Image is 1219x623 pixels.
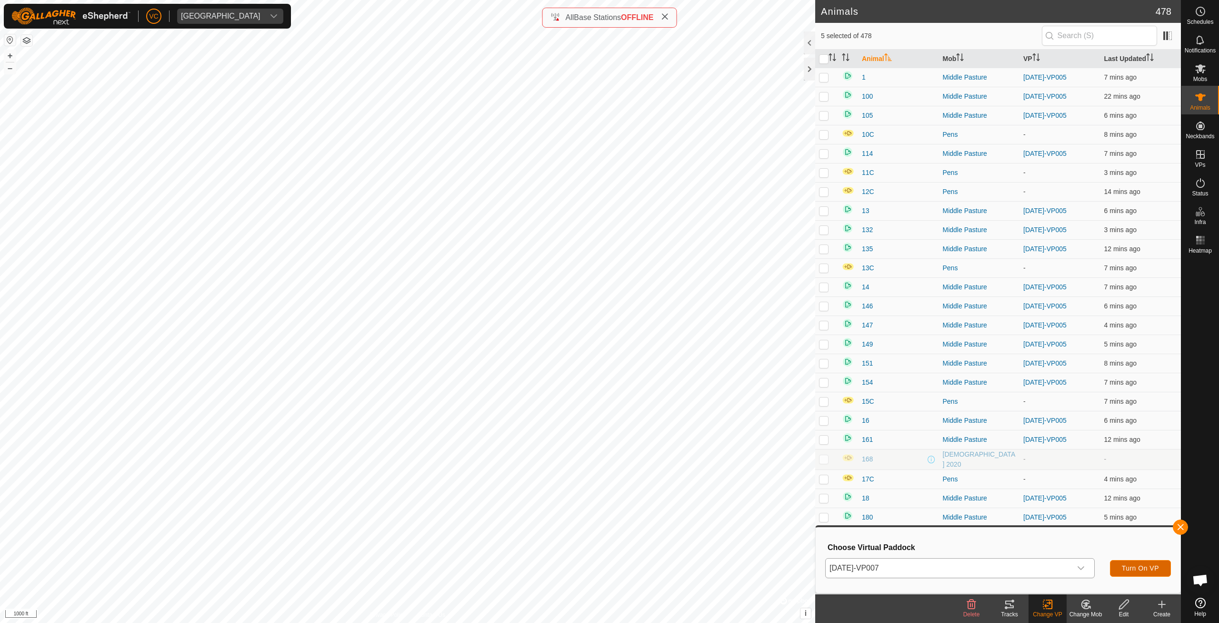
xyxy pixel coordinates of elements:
[1023,475,1026,483] app-display-virtual-paddock-transition: -
[800,608,811,619] button: i
[862,320,873,330] span: 147
[1104,131,1137,138] span: 9 Oct 2025, 8:53 am
[862,168,874,178] span: 11C
[1104,513,1137,521] span: 9 Oct 2025, 8:56 am
[862,339,873,349] span: 149
[621,13,653,21] span: OFFLINE
[1104,169,1137,176] span: 9 Oct 2025, 8:59 am
[1042,26,1157,46] input: Search (S)
[842,510,853,521] img: returning on
[943,358,1016,368] div: Middle Pasture
[805,609,807,617] span: i
[943,301,1016,311] div: Middle Pasture
[842,299,853,310] img: returning on
[1023,150,1067,157] a: [DATE]-VP005
[1193,76,1207,82] span: Mobs
[842,55,849,62] p-sorticon: Activate to sort
[963,611,980,618] span: Delete
[943,378,1016,388] div: Middle Pasture
[574,13,621,21] span: Base Stations
[943,111,1016,121] div: Middle Pasture
[1104,475,1137,483] span: 9 Oct 2025, 8:57 am
[1023,340,1067,348] a: [DATE]-VP005
[1023,321,1067,329] a: [DATE]-VP005
[1189,248,1212,254] span: Heatmap
[842,491,853,502] img: returning on
[862,358,873,368] span: 151
[842,129,854,137] img: In Progress
[943,282,1016,292] div: Middle Pasture
[1194,219,1206,225] span: Infra
[862,244,873,254] span: 135
[1192,191,1208,196] span: Status
[842,186,854,194] img: In Progress
[21,35,32,46] button: Map Layers
[1104,321,1137,329] span: 9 Oct 2025, 8:57 am
[842,474,854,482] img: In Progress
[862,225,873,235] span: 132
[1019,50,1100,68] th: VP
[943,416,1016,426] div: Middle Pasture
[943,149,1016,159] div: Middle Pasture
[1104,455,1107,463] span: -
[1195,162,1205,168] span: VPs
[1104,112,1137,119] span: 9 Oct 2025, 8:56 am
[1100,50,1181,68] th: Last Updated
[943,474,1016,484] div: Pens
[1023,169,1026,176] app-display-virtual-paddock-transition: -
[1104,245,1140,253] span: 9 Oct 2025, 8:50 am
[1023,188,1026,195] app-display-virtual-paddock-transition: -
[828,543,1171,552] h3: Choose Virtual Paddock
[884,55,892,62] p-sorticon: Activate to sort
[826,559,1071,578] span: 10-4-2025-VP007
[177,9,264,24] span: Buenos Aires
[842,89,853,101] img: returning on
[1104,398,1137,405] span: 9 Oct 2025, 8:54 am
[1122,564,1159,572] span: Turn On VP
[1104,359,1137,367] span: 9 Oct 2025, 8:53 am
[1023,417,1067,424] a: [DATE]-VP005
[939,50,1020,68] th: Mob
[842,70,853,82] img: returning on
[4,50,16,61] button: +
[943,130,1016,140] div: Pens
[842,396,854,404] img: In Progress
[943,168,1016,178] div: Pens
[11,8,130,25] img: Gallagher Logo
[1023,283,1067,291] a: [DATE]-VP005
[842,432,853,444] img: returning on
[862,130,874,140] span: 10C
[842,242,853,253] img: returning on
[842,108,853,120] img: returning on
[842,280,853,291] img: returning on
[862,187,874,197] span: 12C
[1104,188,1140,195] span: 9 Oct 2025, 8:47 am
[943,339,1016,349] div: Middle Pasture
[943,263,1016,273] div: Pens
[842,146,853,158] img: returning on
[1023,207,1067,214] a: [DATE]-VP005
[1187,19,1213,25] span: Schedules
[1105,610,1143,619] div: Edit
[842,375,853,387] img: returning on
[1023,378,1067,386] a: [DATE]-VP005
[821,6,1156,17] h2: Animals
[1104,494,1140,502] span: 9 Oct 2025, 8:49 am
[1185,48,1216,53] span: Notifications
[956,55,964,62] p-sorticon: Activate to sort
[862,206,869,216] span: 13
[862,474,874,484] span: 17C
[862,301,873,311] span: 146
[1104,417,1137,424] span: 9 Oct 2025, 8:55 am
[4,62,16,74] button: –
[1104,283,1137,291] span: 9 Oct 2025, 8:54 am
[1104,378,1137,386] span: 9 Oct 2025, 8:54 am
[1023,92,1067,100] a: [DATE]-VP005
[842,454,854,462] img: In Progress
[943,225,1016,235] div: Middle Pasture
[1104,436,1140,443] span: 9 Oct 2025, 8:49 am
[1023,226,1067,234] a: [DATE]-VP005
[1104,92,1140,100] span: 9 Oct 2025, 8:39 am
[1104,302,1137,310] span: 9 Oct 2025, 8:55 am
[1104,150,1137,157] span: 9 Oct 2025, 8:54 am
